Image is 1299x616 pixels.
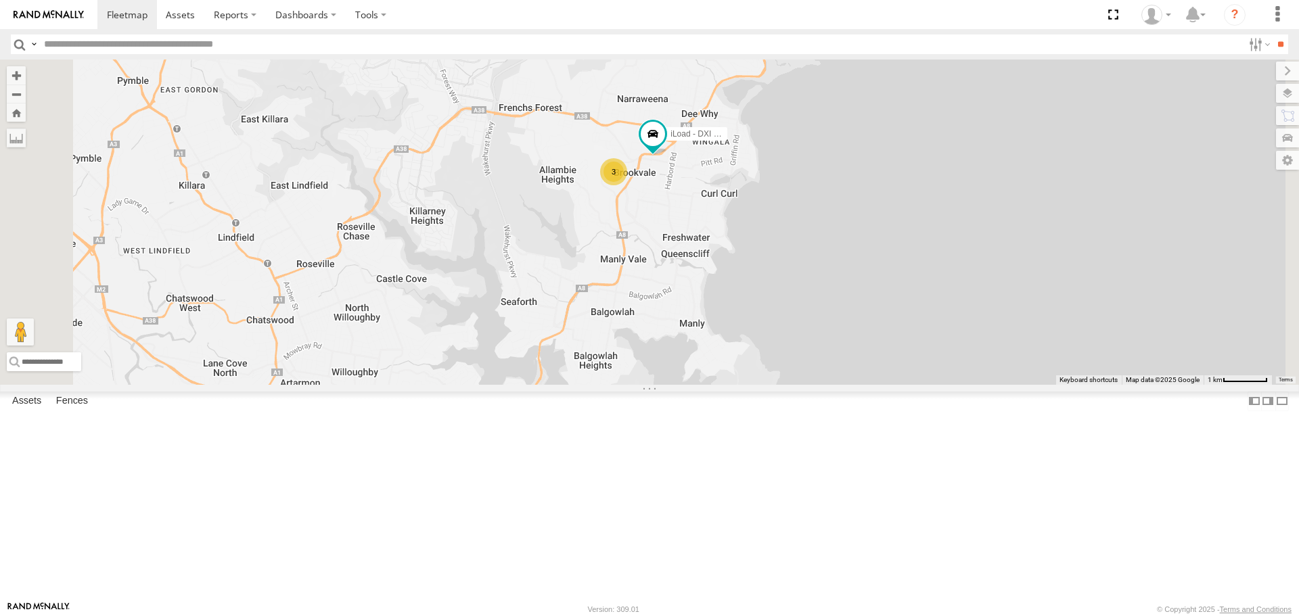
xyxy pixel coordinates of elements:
label: Search Filter Options [1244,34,1273,54]
button: Drag Pegman onto the map to open Street View [7,318,34,346]
button: Zoom Home [7,103,26,122]
button: Map scale: 1 km per 63 pixels [1204,375,1272,385]
button: Keyboard shortcuts [1059,375,1118,385]
div: © Copyright 2025 - [1157,605,1292,613]
label: Fences [49,392,95,411]
img: rand-logo.svg [14,10,84,20]
span: Map data ©2025 Google [1126,376,1200,383]
a: Visit our Website [7,602,70,616]
label: Map Settings [1276,151,1299,170]
label: Dock Summary Table to the Left [1248,392,1261,411]
button: Zoom out [7,85,26,103]
label: Measure [7,128,26,147]
button: Zoom in [7,66,26,85]
div: Version: 309.01 [588,605,639,613]
span: iLoad - DXI 65K [670,130,728,139]
label: Hide Summary Table [1275,392,1289,411]
label: Search Query [28,34,39,54]
a: Terms and Conditions [1220,605,1292,613]
div: Chris Bowden [1137,5,1176,25]
label: Assets [5,392,48,411]
span: 1 km [1208,376,1223,383]
i: ? [1224,4,1246,26]
a: Terms (opens in new tab) [1279,377,1293,382]
div: 3 [600,158,627,185]
label: Dock Summary Table to the Right [1261,392,1275,411]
